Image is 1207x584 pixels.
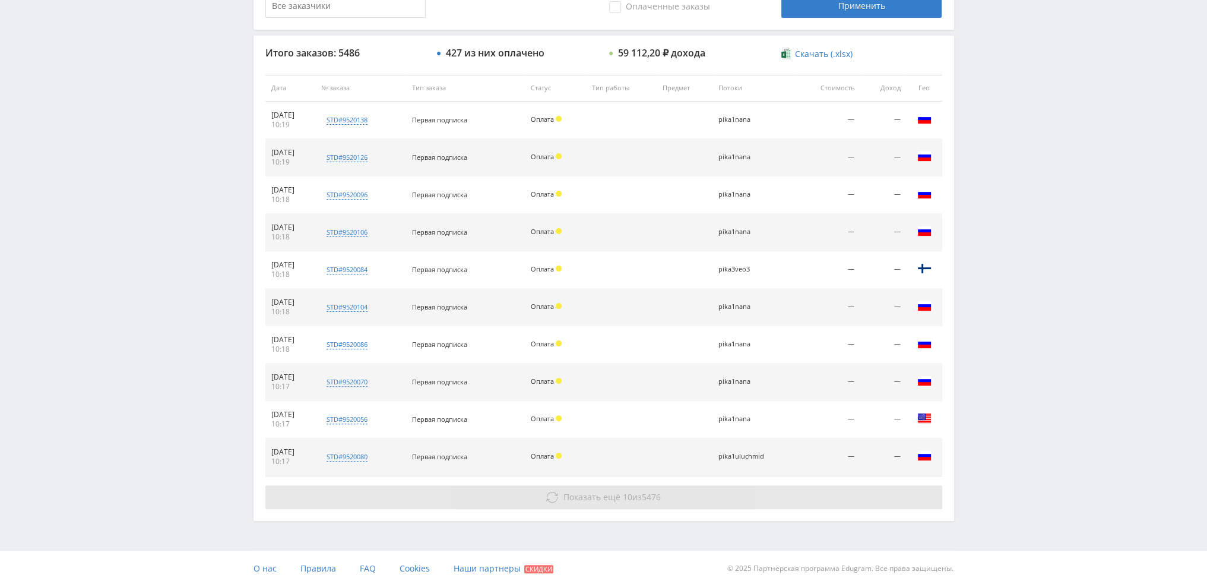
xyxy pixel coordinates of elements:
div: [DATE] [271,185,309,195]
span: из [563,491,661,503]
th: Предмет [657,75,712,102]
span: Первая подписка [412,228,467,236]
div: 10:18 [271,345,309,354]
span: Оплата [531,190,554,198]
span: Правила [300,563,336,574]
span: Cookies [400,563,430,574]
span: Холд [556,415,562,421]
div: 59 112,20 ₽ дохода [618,48,705,58]
div: std#9520104 [327,302,368,312]
div: 10:18 [271,232,309,242]
img: rus.png [917,299,932,313]
span: Холд [556,378,562,384]
span: О нас [254,563,277,574]
div: pika1nana [718,153,772,161]
div: pika1nana [718,303,772,311]
span: Показать ещё [563,491,620,503]
img: rus.png [917,149,932,163]
td: — [860,176,906,214]
td: — [795,214,860,251]
img: rus.png [917,336,932,351]
div: std#9520126 [327,153,368,162]
div: pika1uluchmid [718,453,772,460]
td: — [860,364,906,401]
th: Гео [907,75,942,102]
img: xlsx [781,48,791,59]
div: pika1nana [718,415,772,423]
div: Итого заказов: 5486 [265,48,426,58]
span: Холд [556,153,562,159]
img: rus.png [917,449,932,463]
td: — [860,326,906,364]
div: std#9520056 [327,415,368,424]
span: Оплата [531,152,554,161]
div: std#9520106 [327,228,368,237]
div: std#9520138 [327,115,368,125]
img: rus.png [917,224,932,238]
span: Холд [556,453,562,459]
td: — [860,214,906,251]
div: 10:18 [271,307,309,317]
td: — [860,438,906,476]
img: rus.png [917,374,932,388]
span: Холд [556,228,562,234]
span: Первая подписка [412,190,467,199]
div: pika1nana [718,378,772,386]
span: Оплата [531,339,554,348]
span: Первая подписка [412,153,467,162]
span: FAQ [360,563,376,574]
div: 10:18 [271,270,309,279]
span: Скачать (.xlsx) [795,49,853,59]
th: Стоимость [795,75,860,102]
div: pika1nana [718,340,772,348]
span: Оплата [531,414,554,423]
td: — [860,289,906,326]
div: pika1nana [718,116,772,124]
div: [DATE] [271,373,309,382]
div: [DATE] [271,260,309,270]
div: 10:17 [271,457,309,466]
img: fin.png [917,261,932,276]
th: Тип заказа [406,75,525,102]
th: Дата [265,75,315,102]
td: — [860,401,906,438]
span: Холд [556,116,562,122]
span: Оплата [531,115,554,124]
div: std#9520096 [327,190,368,200]
div: 427 из них оплачено [446,48,544,58]
td: — [795,438,860,476]
th: № заказа [315,75,406,102]
td: — [795,401,860,438]
td: — [795,102,860,139]
span: Наши партнеры [454,563,521,574]
span: Первая подписка [412,377,467,386]
span: Оплата [531,227,554,236]
td: — [795,364,860,401]
td: — [860,251,906,289]
td: — [795,289,860,326]
td: — [795,176,860,214]
span: Холд [556,340,562,346]
span: Оплата [531,264,554,273]
div: std#9520086 [327,340,368,349]
span: Первая подписка [412,415,467,424]
span: 5476 [642,491,661,503]
div: [DATE] [271,335,309,345]
span: Холд [556,303,562,309]
div: std#9520084 [327,265,368,274]
a: Скачать (.xlsx) [781,48,853,60]
span: Первая подписка [412,340,467,349]
span: Первая подписка [412,265,467,274]
span: Первая подписка [412,115,467,124]
button: Показать ещё 10из5476 [265,485,942,509]
span: Оплаченные заказы [609,1,710,13]
img: rus.png [917,112,932,126]
td: — [860,139,906,176]
div: std#9520080 [327,452,368,462]
div: [DATE] [271,223,309,232]
div: [DATE] [271,148,309,157]
div: [DATE] [271,111,309,120]
div: pika1nana [718,228,772,236]
div: 10:19 [271,120,309,130]
div: 10:18 [271,195,309,204]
